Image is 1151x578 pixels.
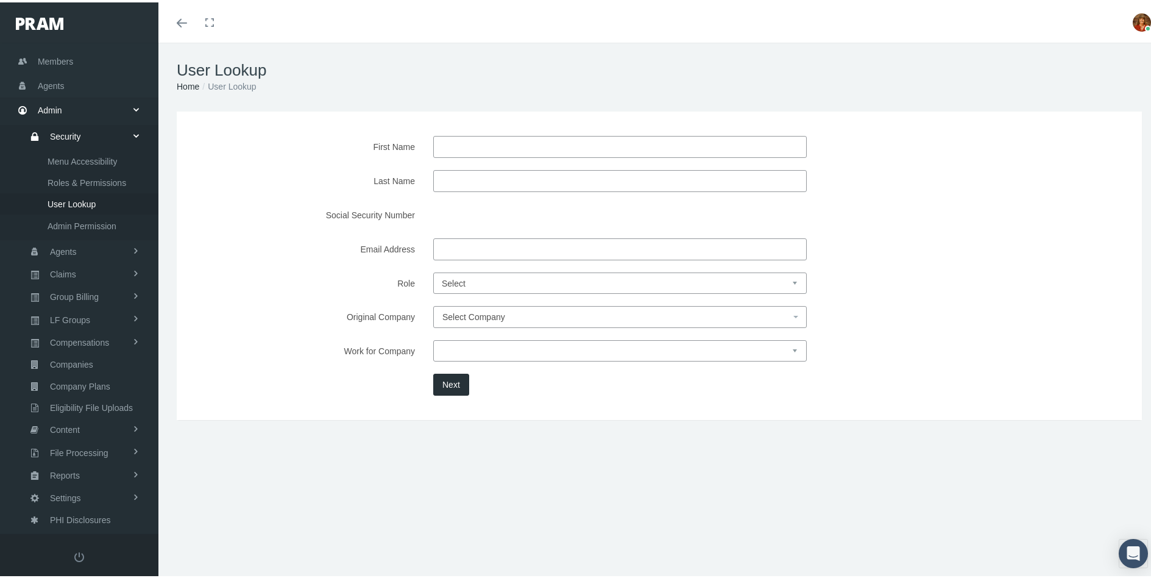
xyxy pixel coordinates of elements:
label: Original Company [189,304,424,326]
span: Security [50,124,81,144]
span: Agents [38,72,65,95]
a: Home [177,79,199,89]
label: Work for Company [189,338,424,359]
span: Company Plans [50,374,110,394]
li: User Lookup [199,77,256,91]
span: Admin [38,96,62,120]
span: Menu Accessibility [48,149,117,169]
span: PHI Disclosures [50,507,111,528]
label: Role [189,270,424,291]
button: Next [433,371,469,393]
span: Members [38,48,73,71]
img: S_Profile_Picture_5386.jpg [1133,11,1151,29]
span: Eligibility File Uploads [50,395,133,416]
span: File Processing [50,440,108,461]
label: Last Name [189,168,424,190]
img: PRAM_20_x_78.png [16,15,63,27]
span: Compensations [50,330,109,351]
span: Reports [50,463,80,483]
span: Companies [50,352,93,373]
label: Social Security Number [189,202,424,224]
span: User Lookup [48,191,96,212]
span: Admin Permission [48,213,116,234]
span: LF Groups [50,307,90,328]
span: Roles & Permissions [48,170,126,191]
h1: User Lookup [177,59,1142,77]
span: Group Billing [50,284,99,305]
span: Agents [50,239,77,260]
span: Claims [50,262,76,282]
span: Settings [50,485,81,506]
div: Open Intercom Messenger [1119,537,1148,566]
label: Email Address [189,236,424,258]
label: First Name [189,134,424,155]
span: Content [50,417,80,438]
span: Select Company [442,310,505,319]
